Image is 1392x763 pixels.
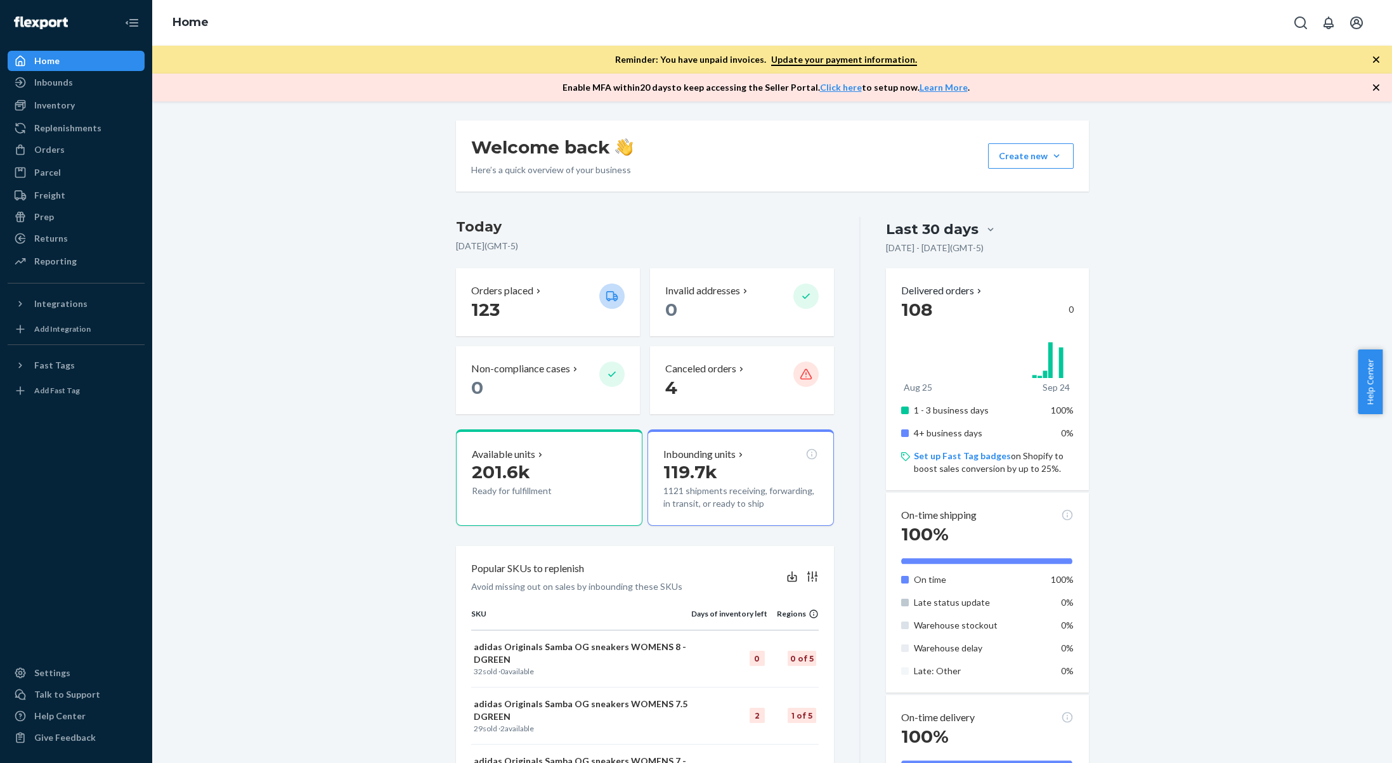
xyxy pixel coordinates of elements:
span: 0 [500,667,505,676]
a: Inbounds [8,72,145,93]
span: 201.6k [472,461,530,483]
span: 0% [1061,427,1074,438]
a: Home [8,51,145,71]
a: Set up Fast Tag badges [914,450,1011,461]
p: [DATE] ( GMT-5 ) [456,240,835,252]
button: Available units201.6kReady for fulfillment [456,429,642,526]
div: Prep [34,211,54,223]
div: 0 [901,298,1073,321]
p: 1121 shipments receiving, forwarding, in transit, or ready to ship [663,485,818,510]
p: Aug 25 [904,381,932,394]
div: Inventory [34,99,75,112]
div: 1 of 5 [788,708,816,723]
button: Open Search Box [1288,10,1313,36]
a: Inventory [8,95,145,115]
p: Late: Other [914,665,1039,677]
div: Inbounds [34,76,73,89]
button: Create new [988,143,1074,169]
span: 32 [474,667,483,676]
div: Help Center [34,710,86,722]
img: Flexport logo [14,16,68,29]
p: On time [914,573,1039,586]
div: Give Feedback [34,731,96,744]
p: Canceled orders [665,362,736,376]
p: Enable MFA within 20 days to keep accessing the Seller Portal. to setup now. . [563,81,970,94]
p: On-time delivery [901,710,975,725]
div: Fast Tags [34,359,75,372]
a: Replenishments [8,118,145,138]
button: Fast Tags [8,355,145,375]
p: Reminder: You have unpaid invoices. [615,53,917,66]
a: Returns [8,228,145,249]
p: Avoid missing out on sales by inbounding these SKUs [471,580,682,593]
p: Non-compliance cases [471,362,570,376]
a: Help Center [8,706,145,726]
div: Integrations [34,297,88,310]
p: Invalid addresses [665,284,740,298]
button: Canceled orders 4 [650,346,834,414]
a: Freight [8,185,145,205]
a: Settings [8,663,145,683]
span: 0% [1061,665,1074,676]
span: 100% [1051,574,1074,585]
span: 0% [1061,642,1074,653]
div: Regions [767,608,819,619]
div: Orders [34,143,65,156]
a: Update your payment information. [771,54,917,66]
a: Home [172,15,209,29]
div: Returns [34,232,68,245]
span: 123 [471,299,500,320]
button: Open notifications [1316,10,1341,36]
button: Give Feedback [8,727,145,748]
p: sold · available [474,666,689,677]
span: 100% [901,726,949,747]
p: Inbounding units [663,447,736,462]
p: adidas Originals Samba OG sneakers WOMENS 7.5 DGREEN [474,698,689,723]
th: Days of inventory left [691,608,767,630]
div: 0 of 5 [788,651,816,666]
p: Sep 24 [1043,381,1070,394]
div: Talk to Support [34,688,100,701]
button: Integrations [8,294,145,314]
p: Available units [472,447,535,462]
p: Warehouse delay [914,642,1039,655]
a: Add Integration [8,319,145,339]
button: Help Center [1358,349,1382,414]
div: 2 [750,708,765,723]
p: Late status update [914,596,1039,609]
div: Add Integration [34,323,91,334]
iframe: Opens a widget where you can chat to one of our agents [1311,725,1379,757]
a: Prep [8,207,145,227]
a: Add Fast Tag [8,381,145,401]
a: Orders [8,140,145,160]
div: Add Fast Tag [34,385,80,396]
span: 0% [1061,597,1074,608]
span: 108 [901,299,932,320]
p: Ready for fulfillment [472,485,589,497]
p: Popular SKUs to replenish [471,561,584,576]
button: Inbounding units119.7k1121 shipments receiving, forwarding, in transit, or ready to ship [647,429,834,526]
button: Orders placed 123 [456,268,640,336]
button: Invalid addresses 0 [650,268,834,336]
a: Click here [820,82,862,93]
p: Here’s a quick overview of your business [471,164,633,176]
button: Open account menu [1344,10,1369,36]
button: Close Navigation [119,10,145,36]
span: 4 [665,377,677,398]
div: Freight [34,189,65,202]
span: 29 [474,724,483,733]
div: Parcel [34,166,61,179]
a: Learn More [920,82,968,93]
div: Last 30 days [886,219,979,239]
div: Reporting [34,255,77,268]
button: Delivered orders [901,284,984,298]
span: 2 [500,724,505,733]
span: 100% [1051,405,1074,415]
h3: Today [456,217,835,237]
p: Orders placed [471,284,533,298]
span: 0% [1061,620,1074,630]
p: Warehouse stockout [914,619,1039,632]
p: On-time shipping [901,508,977,523]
